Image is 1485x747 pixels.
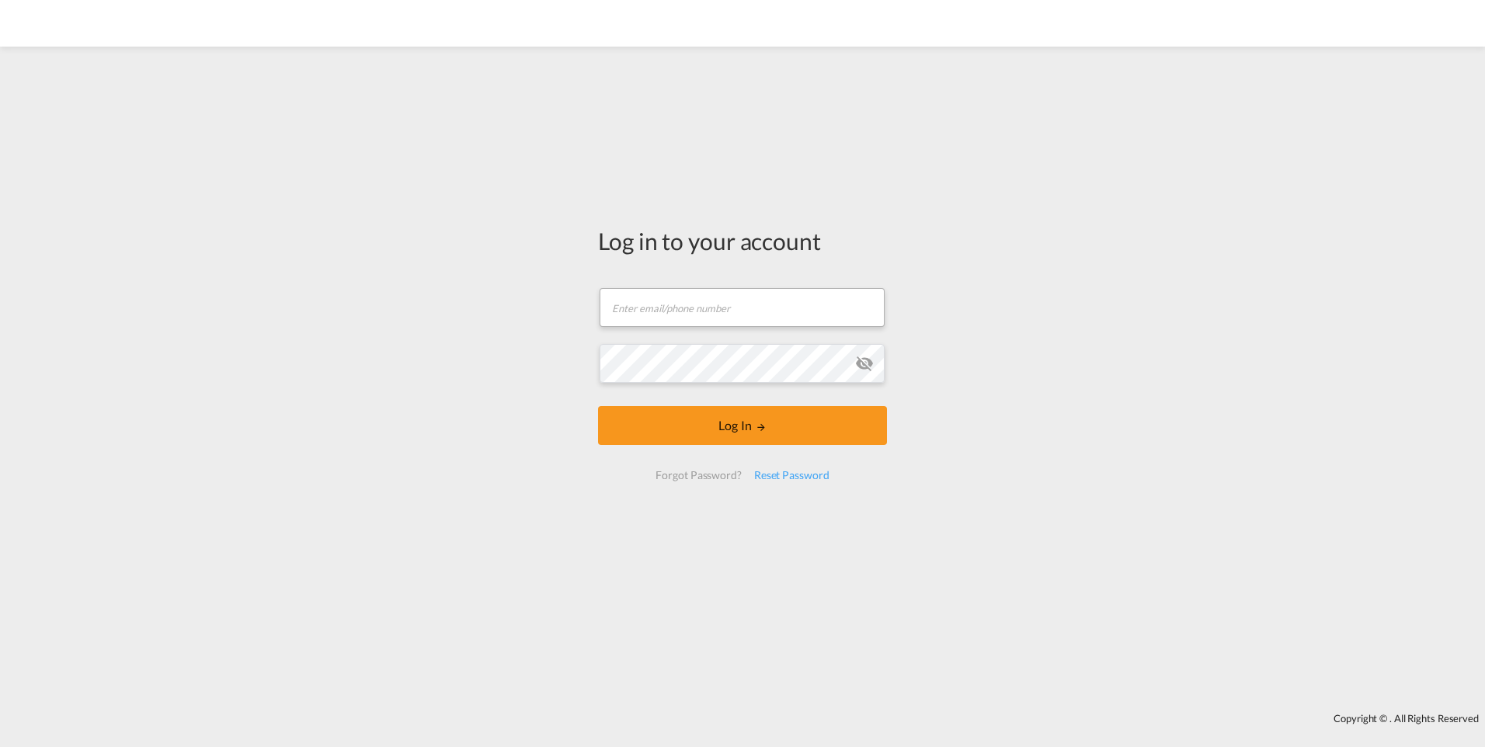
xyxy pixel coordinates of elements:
button: LOGIN [598,406,887,445]
md-icon: icon-eye-off [855,354,874,373]
div: Forgot Password? [649,461,747,489]
div: Log in to your account [598,224,887,257]
input: Enter email/phone number [600,288,885,327]
div: Reset Password [748,461,836,489]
